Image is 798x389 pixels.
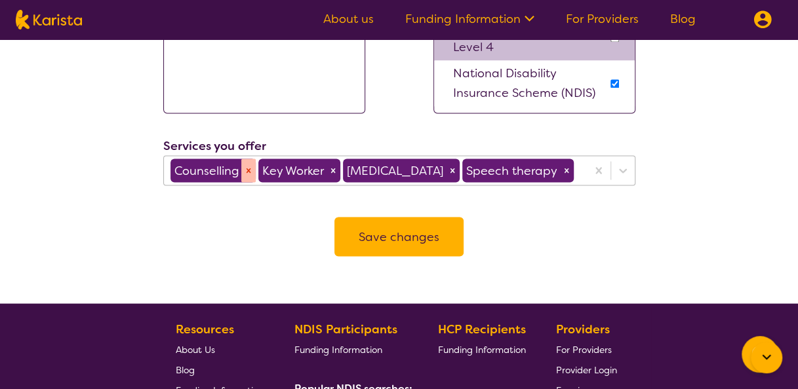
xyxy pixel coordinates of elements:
a: Blog [176,359,264,379]
div: Remove Occupational therapy [445,158,460,182]
span: About Us [176,343,215,355]
a: Blog [670,11,696,27]
a: Funding Information [437,339,525,359]
span: Funding Information [437,343,525,355]
img: menu [753,10,772,29]
div: Counselling [170,158,241,182]
b: Resources [176,321,234,337]
label: Services you offer [163,138,266,153]
button: Save changes [334,217,464,256]
span: Blog [176,363,195,375]
div: Key Worker [258,158,326,182]
div: Speech therapy [462,158,559,182]
a: Funding Information [405,11,534,27]
a: Funding Information [294,339,407,359]
img: Karista logo [16,10,82,29]
a: About us [323,11,374,27]
div: [MEDICAL_DATA] [343,158,445,182]
span: Funding Information [294,343,382,355]
a: For Providers [566,11,639,27]
a: For Providers [556,339,617,359]
b: Providers [556,321,610,337]
span: For Providers [556,343,612,355]
b: NDIS Participants [294,321,397,337]
div: Remove Counselling [241,158,256,182]
a: Provider Login [556,359,617,379]
p: National Disability Insurance Scheme (NDIS) [453,64,607,103]
button: Channel Menu [742,336,778,373]
span: Provider Login [556,363,617,375]
div: Remove Speech therapy [559,158,574,182]
a: About Us [176,339,264,359]
b: HCP Recipients [437,321,525,337]
div: Remove Key Worker [326,158,340,182]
